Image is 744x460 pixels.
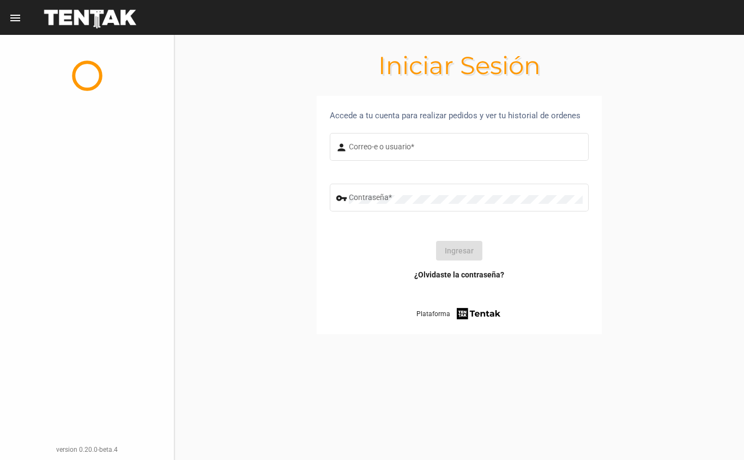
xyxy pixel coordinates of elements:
img: tentak-firm.png [455,306,502,321]
mat-icon: menu [9,11,22,25]
button: Ingresar [436,241,482,261]
a: Plataforma [416,306,502,321]
a: ¿Olvidaste la contraseña? [414,269,504,280]
div: Accede a tu cuenta para realizar pedidos y ver tu historial de ordenes [330,109,589,122]
h1: Iniciar Sesión [174,57,744,74]
mat-icon: person [336,141,349,154]
div: version 0.20.0-beta.4 [9,444,165,455]
mat-icon: vpn_key [336,192,349,205]
span: Plataforma [416,308,450,319]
